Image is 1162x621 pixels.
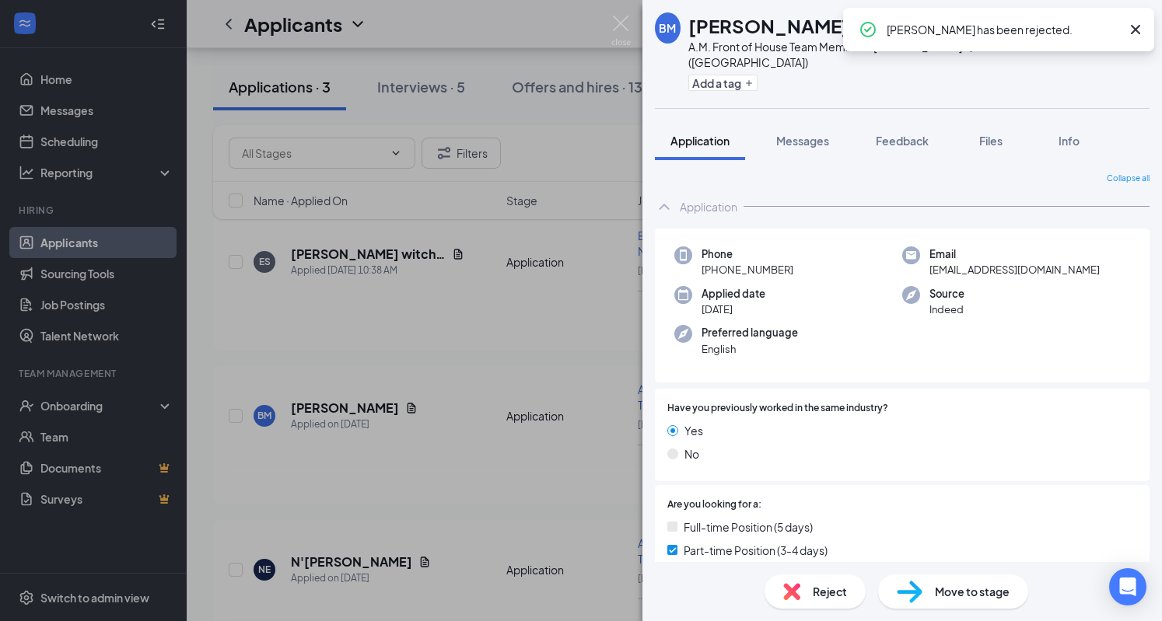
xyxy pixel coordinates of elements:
[929,262,1100,277] span: [EMAIL_ADDRESS][DOMAIN_NAME]
[688,12,849,39] h1: [PERSON_NAME]
[876,134,929,148] span: Feedback
[684,518,813,536] span: Full-time Position (5 days)
[929,302,964,317] span: Indeed
[887,20,1120,39] div: [PERSON_NAME] has been rejected.
[1126,20,1145,39] svg: Cross
[859,20,877,39] svg: CheckmarkCircle
[979,134,1003,148] span: Files
[1109,568,1146,605] div: Open Intercom Messenger
[684,422,703,439] span: Yes
[1059,134,1080,148] span: Info
[670,134,730,148] span: Application
[655,197,674,216] svg: ChevronUp
[702,341,798,357] span: English
[1107,173,1150,185] span: Collapse all
[702,262,793,277] span: [PHONE_NUMBER]
[929,286,964,302] span: Source
[667,401,888,416] span: Have you previously worked in the same industry?
[744,78,754,88] svg: Plus
[659,20,676,36] div: BM
[929,246,1100,262] span: Email
[935,583,1010,600] span: Move to stage
[688,39,1048,70] div: A.M. Front of House Team Member at [PERSON_NAME] Quarter ([GEOGRAPHIC_DATA])
[702,286,765,302] span: Applied date
[702,246,793,262] span: Phone
[813,583,847,600] span: Reject
[688,75,758,91] button: PlusAdd a tag
[667,497,761,512] span: Are you looking for a:
[702,325,798,340] span: Preferred language
[702,302,765,317] span: [DATE]
[776,134,829,148] span: Messages
[684,445,699,462] span: No
[680,199,737,215] div: Application
[684,542,828,559] span: Part-time Position (3-4 days)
